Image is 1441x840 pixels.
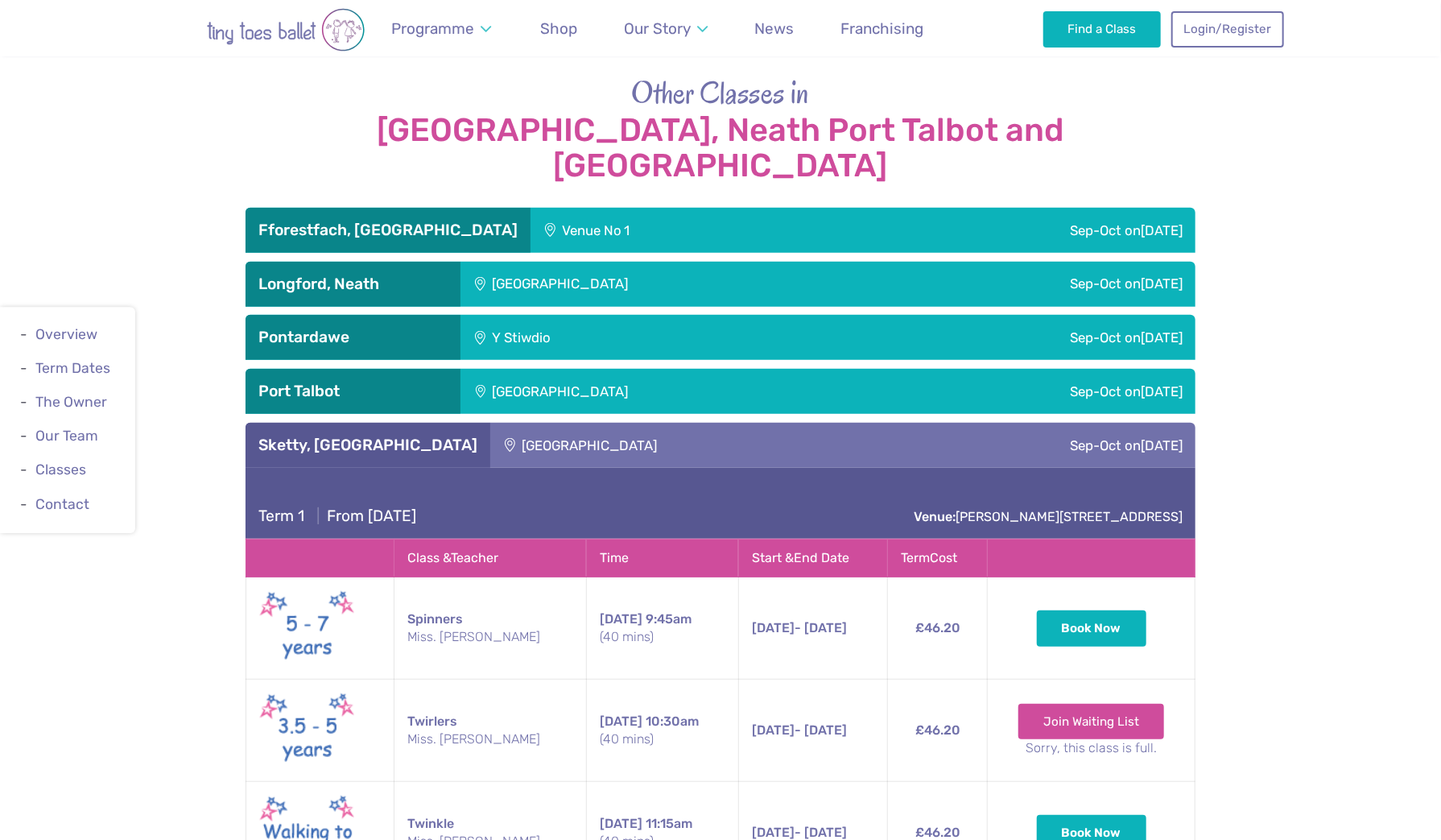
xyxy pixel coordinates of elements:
[1001,739,1182,757] small: Sorry, this class is full.
[888,540,988,577] th: Term Cost
[531,208,828,253] div: Venue No 1
[752,722,847,738] span: - [DATE]
[747,10,802,48] a: News
[391,19,474,38] span: Programme
[632,72,810,114] span: Other Classes in
[754,19,794,38] span: News
[258,507,416,526] h4: From [DATE]
[1141,437,1183,453] span: [DATE]
[308,507,327,525] span: |
[541,19,578,38] span: Shop
[258,221,518,240] h3: Fforestfach, [GEOGRAPHIC_DATA]
[407,628,573,646] small: Miss. [PERSON_NAME]
[460,262,876,307] div: [GEOGRAPHIC_DATA]
[35,360,110,376] a: Term Dates
[258,382,448,401] h3: Port Talbot
[407,730,573,748] small: Miss. [PERSON_NAME]
[600,730,725,748] small: (40 mins)
[490,423,889,468] div: [GEOGRAPHIC_DATA]
[889,423,1195,468] div: Sep-Oct on
[586,540,738,577] th: Time
[876,369,1195,414] div: Sep-Oct on
[259,587,356,669] img: Spinners New (May 2025)
[1043,11,1162,47] a: Find a Class
[1141,329,1183,346] span: [DATE]
[258,275,448,294] h3: Longford, Neath
[752,825,847,840] span: - [DATE]
[35,496,89,512] a: Contact
[157,8,415,52] img: tiny toes ballet
[1037,610,1146,646] button: Book Now
[1141,275,1183,292] span: [DATE]
[600,611,642,627] span: [DATE]
[914,509,956,524] strong: Venue:
[888,577,988,680] td: £46.20
[1018,704,1164,739] a: Join Waiting List
[1141,383,1183,399] span: [DATE]
[617,10,716,48] a: Our Story
[246,113,1195,184] strong: [GEOGRAPHIC_DATA], Neath Port Talbot and [GEOGRAPHIC_DATA]
[460,369,876,414] div: [GEOGRAPHIC_DATA]
[586,680,738,782] td: 10:30am
[774,315,1195,360] div: Sep-Oct on
[752,620,795,635] span: [DATE]
[394,577,587,680] td: Spinners
[394,540,587,577] th: Class & Teacher
[828,208,1195,253] div: Sep-Oct on
[394,680,587,782] td: Twirlers
[258,507,304,525] span: Term 1
[876,262,1195,307] div: Sep-Oct on
[259,689,356,772] img: Twirlers New (May 2025)
[600,628,725,646] small: (40 mins)
[383,10,498,48] a: Programme
[752,620,847,635] span: - [DATE]
[600,714,642,729] span: [DATE]
[888,680,988,782] td: £46.20
[1171,11,1284,47] a: Login/Register
[738,540,888,577] th: Start & End Date
[258,436,477,455] h3: Sketty, [GEOGRAPHIC_DATA]
[1141,222,1183,238] span: [DATE]
[752,722,795,738] span: [DATE]
[35,462,86,478] a: Classes
[258,328,448,347] h3: Pontardawe
[533,10,585,48] a: Shop
[624,19,691,38] span: Our Story
[35,326,97,342] a: Overview
[914,509,1183,524] a: Venue:[PERSON_NAME][STREET_ADDRESS]
[35,394,107,410] a: The Owner
[35,428,98,444] a: Our Team
[460,315,774,360] div: Y Stiwdio
[833,10,931,48] a: Franchising
[586,577,738,680] td: 9:45am
[752,825,795,840] span: [DATE]
[841,19,924,38] span: Franchising
[600,816,642,831] span: [DATE]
